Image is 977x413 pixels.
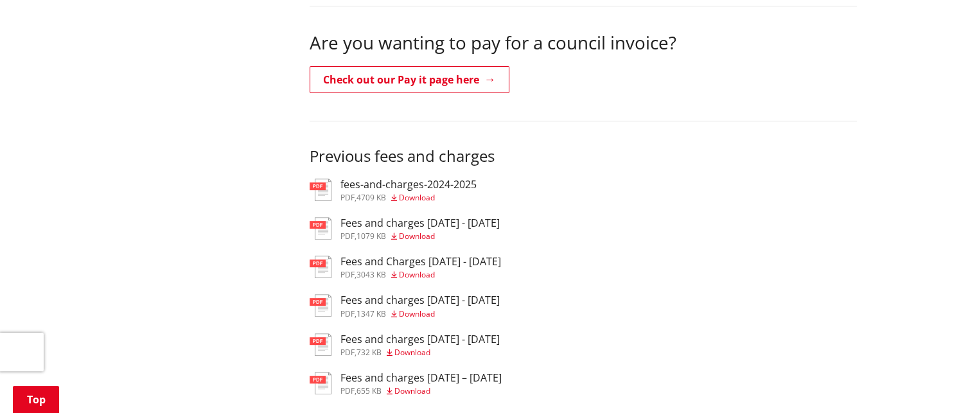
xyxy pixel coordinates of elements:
[356,269,386,280] span: 3043 KB
[356,347,382,358] span: 732 KB
[340,269,355,280] span: pdf
[356,385,382,396] span: 655 KB
[310,333,331,356] img: document-pdf.svg
[356,192,386,203] span: 4709 KB
[918,359,964,405] iframe: Messenger Launcher
[399,269,435,280] span: Download
[399,192,435,203] span: Download
[340,231,355,242] span: pdf
[340,387,502,395] div: ,
[340,333,500,346] h3: Fees and charges [DATE] - [DATE]
[340,347,355,358] span: pdf
[340,217,500,229] h3: Fees and charges [DATE] - [DATE]
[340,308,355,319] span: pdf
[340,310,500,318] div: ,
[310,217,331,240] img: document-pdf.svg
[310,30,676,55] span: Are you wanting to pay for a council invoice?
[310,256,501,279] a: Fees and Charges [DATE] - [DATE] pdf,3043 KB Download
[13,386,59,413] a: Top
[310,217,500,240] a: Fees and charges [DATE] - [DATE] pdf,1079 KB Download
[340,271,501,279] div: ,
[356,231,386,242] span: 1079 KB
[310,372,502,395] a: Fees and charges [DATE] – [DATE] pdf,655 KB Download
[394,347,430,358] span: Download
[310,372,331,394] img: document-pdf.svg
[310,66,509,93] a: Check out our Pay it page here
[310,294,331,317] img: document-pdf.svg
[340,194,477,202] div: ,
[340,233,500,240] div: ,
[340,256,501,268] h3: Fees and Charges [DATE] - [DATE]
[310,333,500,356] a: Fees and charges [DATE] - [DATE] pdf,732 KB Download
[399,308,435,319] span: Download
[340,192,355,203] span: pdf
[310,179,331,201] img: document-pdf.svg
[340,179,477,191] h3: fees-and-charges-2024-2025
[340,294,500,306] h3: Fees and charges [DATE] - [DATE]
[340,372,502,384] h3: Fees and charges [DATE] – [DATE]
[340,385,355,396] span: pdf
[310,179,477,202] a: fees-and-charges-2024-2025 pdf,4709 KB Download
[310,147,857,166] h3: Previous fees and charges
[310,256,331,278] img: document-pdf.svg
[394,385,430,396] span: Download
[310,294,500,317] a: Fees and charges [DATE] - [DATE] pdf,1347 KB Download
[399,231,435,242] span: Download
[340,349,500,356] div: ,
[356,308,386,319] span: 1347 KB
